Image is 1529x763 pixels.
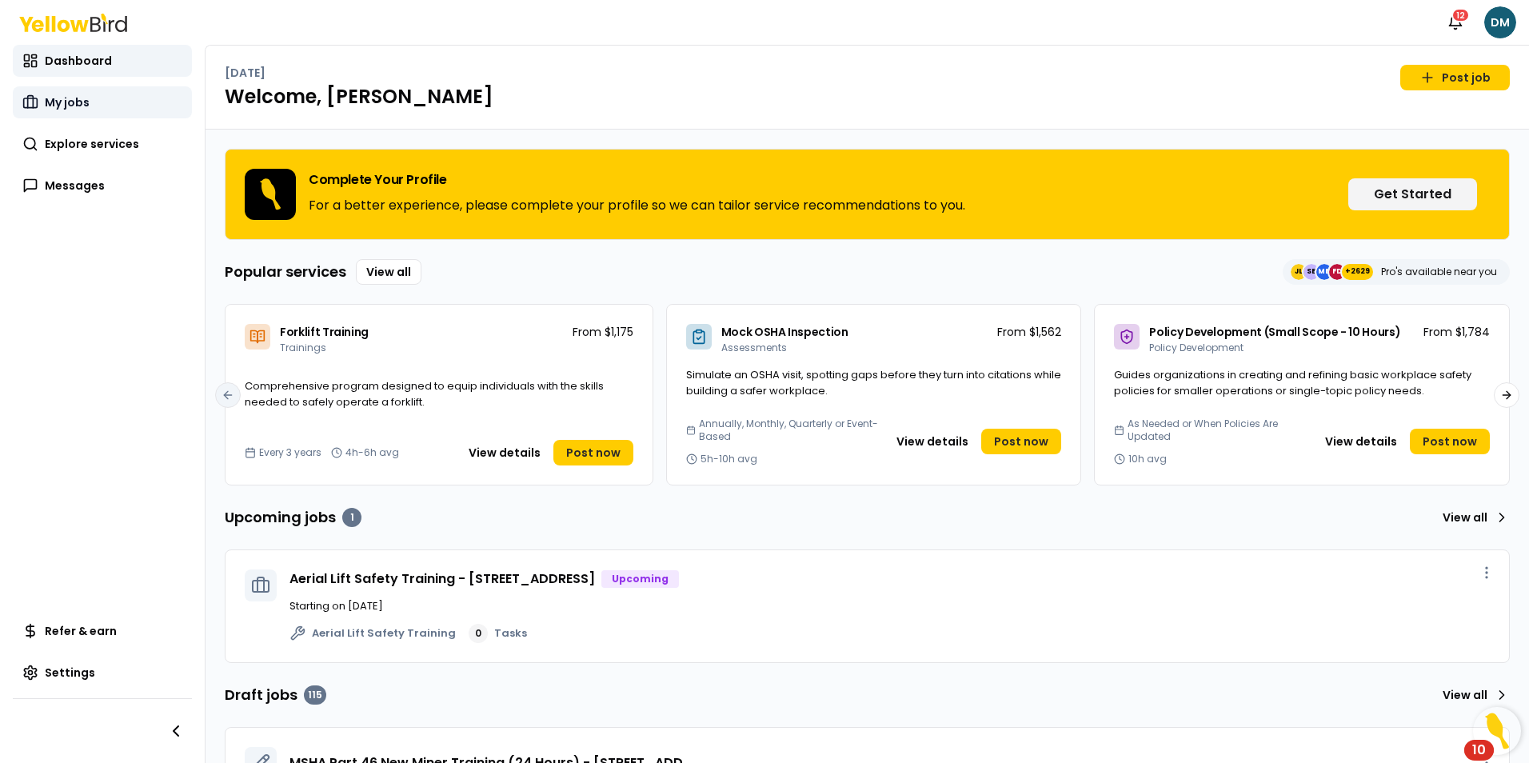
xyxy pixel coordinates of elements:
[1423,324,1490,340] p: From $1,784
[309,196,965,215] p: For a better experience, please complete your profile so we can tailor service recommendations to...
[342,508,361,527] div: 1
[45,136,139,152] span: Explore services
[1473,707,1521,755] button: Open Resource Center, 10 new notifications
[1114,367,1471,398] span: Guides organizations in creating and refining basic workplace safety policies for smaller operati...
[45,178,105,194] span: Messages
[345,446,399,459] span: 4h-6h avg
[1345,264,1370,280] span: +2629
[553,440,633,465] a: Post now
[225,261,346,283] h3: Popular services
[225,84,1510,110] h1: Welcome, [PERSON_NAME]
[994,433,1048,449] span: Post now
[887,429,978,454] button: View details
[1410,429,1490,454] a: Post now
[304,685,326,705] div: 115
[45,94,90,110] span: My jobs
[601,570,679,588] div: Upcoming
[225,65,265,81] p: [DATE]
[289,598,1490,614] p: Starting on [DATE]
[1128,417,1309,443] span: As Needed or When Policies Are Updated
[997,324,1061,340] p: From $1,562
[13,170,192,202] a: Messages
[469,624,488,643] div: 0
[1315,429,1407,454] button: View details
[309,174,965,186] h3: Complete Your Profile
[573,324,633,340] p: From $1,175
[13,45,192,77] a: Dashboard
[280,324,369,340] span: Forklift Training
[259,446,321,459] span: Every 3 years
[312,625,456,641] span: Aerial Lift Safety Training
[1451,8,1470,22] div: 12
[701,453,757,465] span: 5h-10h avg
[245,378,604,409] span: Comprehensive program designed to equip individuals with the skills needed to safely operate a fo...
[289,569,595,588] a: Aerial Lift Safety Training - [STREET_ADDRESS]
[13,657,192,689] a: Settings
[225,149,1510,240] div: Complete Your ProfileFor a better experience, please complete your profile so we can tailor servi...
[1316,264,1332,280] span: MB
[1381,266,1497,278] p: Pro's available near you
[1149,341,1244,354] span: Policy Development
[686,367,1061,398] span: Simulate an OSHA visit, spotting gaps before they turn into citations while building a safer work...
[1128,453,1167,465] span: 10h avg
[1329,264,1345,280] span: FD
[981,429,1061,454] a: Post now
[13,86,192,118] a: My jobs
[1348,178,1477,210] button: Get Started
[721,341,787,354] span: Assessments
[1484,6,1516,38] span: DM
[1436,505,1510,530] a: View all
[459,440,550,465] button: View details
[13,128,192,160] a: Explore services
[1439,6,1471,38] button: 12
[1400,65,1510,90] a: Post job
[45,665,95,681] span: Settings
[225,506,361,529] h3: Upcoming jobs
[1423,433,1477,449] span: Post now
[699,417,881,443] span: Annually, Monthly, Quarterly or Event-Based
[1149,324,1400,340] span: Policy Development (Small Scope - 10 Hours)
[469,624,527,643] a: 0Tasks
[280,341,326,354] span: Trainings
[45,623,117,639] span: Refer & earn
[45,53,112,69] span: Dashboard
[356,259,421,285] a: View all
[721,324,848,340] span: Mock OSHA Inspection
[1303,264,1319,280] span: SB
[566,445,621,461] span: Post now
[225,684,326,706] h3: Draft jobs
[1436,682,1510,708] a: View all
[1291,264,1307,280] span: JL
[13,615,192,647] a: Refer & earn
